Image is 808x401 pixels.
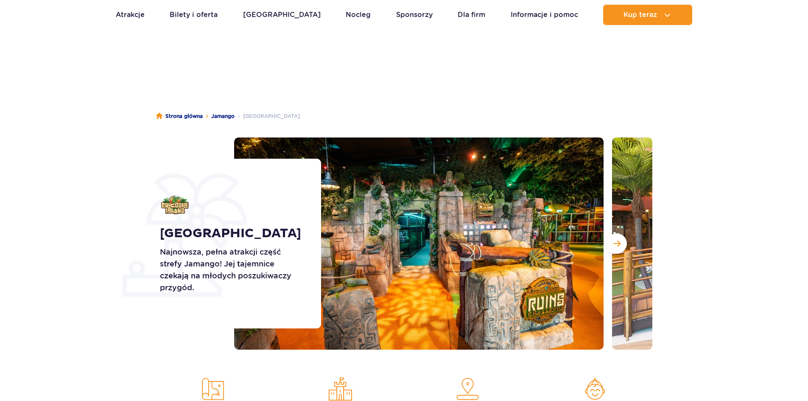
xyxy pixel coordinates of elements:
a: Dla firm [458,5,485,25]
a: Atrakcje [116,5,145,25]
a: Strona główna [156,112,203,121]
a: Informacje i pomoc [511,5,578,25]
a: Jamango [211,112,235,121]
button: Następny slajd [607,233,627,254]
p: Najnowsza, pełna atrakcji część strefy Jamango! Jej tajemnice czekają na młodych poszukiwaczy prz... [160,246,302,294]
li: [GEOGRAPHIC_DATA] [235,112,300,121]
span: Kup teraz [623,11,657,19]
button: Kup teraz [603,5,692,25]
a: [GEOGRAPHIC_DATA] [243,5,321,25]
a: Bilety i oferta [170,5,218,25]
a: Sponsorzy [396,5,433,25]
a: Nocleg [346,5,371,25]
h1: [GEOGRAPHIC_DATA] [160,226,302,241]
